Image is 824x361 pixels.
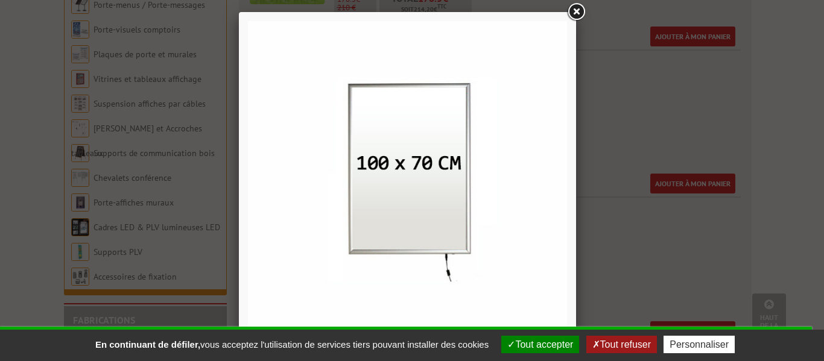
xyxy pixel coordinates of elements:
[95,339,200,350] strong: En continuant de défiler,
[501,336,579,353] button: Tout accepter
[89,339,495,350] span: vous acceptez l'utilisation de services tiers pouvant installer des cookies
[586,336,657,353] button: Tout refuser
[565,1,587,23] a: Close
[664,336,735,353] button: Personnaliser (fenêtre modale)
